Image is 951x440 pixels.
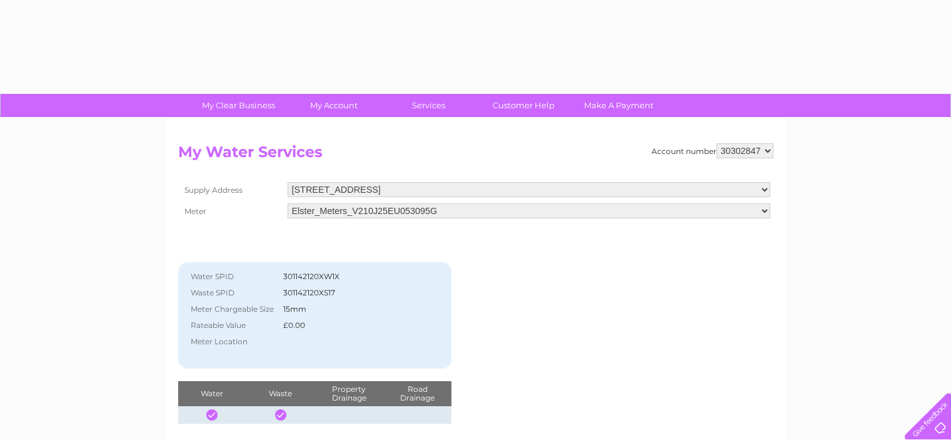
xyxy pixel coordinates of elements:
[178,200,284,222] th: Meter
[282,94,385,117] a: My Account
[280,301,424,317] td: 15mm
[280,269,424,285] td: 301142120XW1X
[187,94,290,117] a: My Clear Business
[652,143,773,158] div: Account number
[567,94,670,117] a: Make A Payment
[184,285,280,301] th: Waste SPID
[314,381,383,406] th: Property Drainage
[184,269,280,285] th: Water SPID
[472,94,575,117] a: Customer Help
[280,317,424,334] td: £0.00
[280,285,424,301] td: 301142120XS17
[178,143,773,167] h2: My Water Services
[184,317,280,334] th: Rateable Value
[246,381,314,406] th: Waste
[383,381,452,406] th: Road Drainage
[377,94,480,117] a: Services
[178,179,284,200] th: Supply Address
[178,381,246,406] th: Water
[184,334,280,350] th: Meter Location
[184,301,280,317] th: Meter Chargeable Size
